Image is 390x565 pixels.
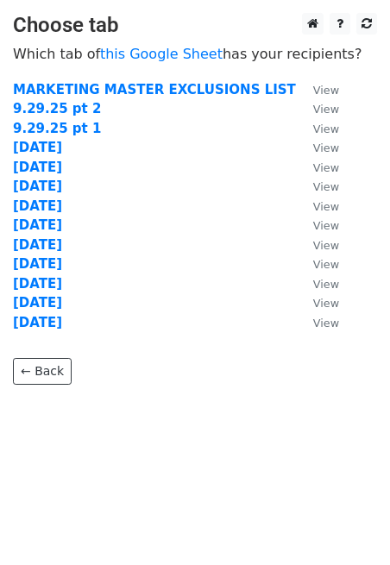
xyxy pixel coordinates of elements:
a: 9.29.25 pt 1 [13,121,101,136]
a: [DATE] [13,198,62,214]
small: View [313,219,339,232]
small: View [313,122,339,135]
a: [DATE] [13,237,62,253]
small: View [313,239,339,252]
a: 9.29.25 pt 2 [13,101,101,116]
p: Which tab of has your recipients? [13,45,377,63]
a: View [296,101,339,116]
a: [DATE] [13,315,62,330]
a: [DATE] [13,140,62,155]
a: [DATE] [13,256,62,272]
small: View [313,180,339,193]
a: View [296,198,339,214]
h3: Choose tab [13,13,377,38]
a: View [296,140,339,155]
small: View [313,258,339,271]
a: View [296,217,339,233]
a: View [296,276,339,292]
a: View [296,237,339,253]
small: View [313,297,339,310]
a: ← Back [13,358,72,385]
a: View [296,256,339,272]
small: View [313,161,339,174]
a: [DATE] [13,179,62,194]
small: View [313,103,339,116]
a: this Google Sheet [100,46,223,62]
a: MARKETING MASTER EXCLUSIONS LIST [13,82,296,97]
a: [DATE] [13,295,62,311]
small: View [313,317,339,330]
a: View [296,179,339,194]
a: View [296,160,339,175]
small: View [313,278,339,291]
a: View [296,82,339,97]
a: [DATE] [13,217,62,233]
a: View [296,121,339,136]
a: View [296,295,339,311]
a: View [296,315,339,330]
small: View [313,84,339,97]
small: View [313,141,339,154]
a: [DATE] [13,276,62,292]
small: View [313,200,339,213]
a: [DATE] [13,160,62,175]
